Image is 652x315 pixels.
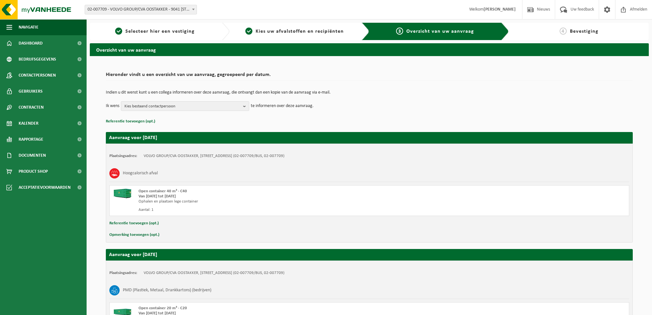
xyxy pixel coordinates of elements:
[560,28,567,35] span: 4
[256,29,344,34] span: Kies uw afvalstoffen en recipiënten
[19,67,56,83] span: Contactpersonen
[19,35,43,51] span: Dashboard
[139,207,395,212] div: Aantal: 1
[123,285,211,295] h3: PMD (Plastiek, Metaal, Drankkartons) (bedrijven)
[139,194,176,198] strong: Van [DATE] tot [DATE]
[121,101,249,111] button: Kies bestaand contactpersoon
[109,135,157,140] strong: Aanvraag voor [DATE]
[245,28,252,35] span: 2
[125,29,195,34] span: Selecteer hier een vestiging
[109,252,157,257] strong: Aanvraag voor [DATE]
[19,51,56,67] span: Bedrijfsgegevens
[106,72,633,81] h2: Hieronder vindt u een overzicht van uw aanvraag, gegroepeerd per datum.
[90,43,649,56] h2: Overzicht van uw aanvraag
[406,29,474,34] span: Overzicht van uw aanvraag
[139,306,187,310] span: Open container 20 m³ - C20
[113,189,132,198] img: HK-XC-40-GN-00.png
[484,7,516,12] strong: [PERSON_NAME]
[109,154,137,158] strong: Plaatsingsadres:
[19,179,71,195] span: Acceptatievoorwaarden
[139,199,395,204] div: Ophalen en plaatsen lege container
[19,19,38,35] span: Navigatie
[570,29,598,34] span: Bevestiging
[115,28,122,35] span: 1
[93,28,217,35] a: 1Selecteer hier een vestiging
[19,83,43,99] span: Gebruikers
[123,168,158,178] h3: Hoogcalorisch afval
[19,131,43,147] span: Rapportage
[251,101,314,111] p: te informeren over deze aanvraag.
[109,219,159,228] button: Referentie toevoegen (opt.)
[106,90,633,95] p: Indien u dit wenst kunt u een collega informeren over deze aanvraag, die ontvangt dan een kopie v...
[109,231,159,239] button: Opmerking toevoegen (opt.)
[144,270,284,276] td: VOLVO GROUP/CVA OOSTAKKER, [STREET_ADDRESS] (02-007709/BUS, 02-007709)
[19,163,48,179] span: Product Shop
[233,28,357,35] a: 2Kies uw afvalstoffen en recipiënten
[19,99,44,115] span: Contracten
[139,189,187,193] span: Open container 40 m³ - C40
[19,147,46,163] span: Documenten
[106,101,119,111] p: Ik wens
[396,28,403,35] span: 3
[106,117,155,126] button: Referentie toevoegen (opt.)
[85,5,197,14] span: 02-007709 - VOLVO GROUP/CVA OOSTAKKER - 9041 OOSTAKKER, SMALLEHEERWEG 31
[144,153,284,159] td: VOLVO GROUP/CVA OOSTAKKER, [STREET_ADDRESS] (02-007709/BUS, 02-007709)
[19,115,38,131] span: Kalender
[109,271,137,275] strong: Plaatsingsadres:
[124,102,241,111] span: Kies bestaand contactpersoon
